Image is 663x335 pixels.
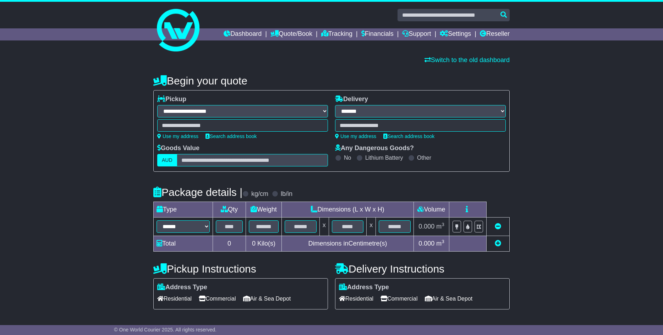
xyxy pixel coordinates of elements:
[157,95,186,103] label: Pickup
[418,223,434,230] span: 0.000
[495,240,501,247] a: Add new item
[213,236,246,252] td: 0
[335,263,510,275] h4: Delivery Instructions
[319,218,329,236] td: x
[380,293,417,304] span: Commercial
[335,144,414,152] label: Any Dangerous Goods?
[335,95,368,103] label: Delivery
[339,284,389,291] label: Address Type
[153,263,328,275] h4: Pickup Instructions
[224,28,262,40] a: Dashboard
[321,28,352,40] a: Tracking
[154,202,213,218] td: Type
[246,202,282,218] td: Weight
[442,239,444,244] sup: 3
[157,293,192,304] span: Residential
[402,28,431,40] a: Support
[243,293,291,304] span: Air & Sea Depot
[365,154,403,161] label: Lithium Battery
[413,202,449,218] td: Volume
[339,293,373,304] span: Residential
[157,133,198,139] a: Use my address
[383,133,434,139] a: Search address book
[153,186,242,198] h4: Package details |
[440,28,471,40] a: Settings
[157,144,199,152] label: Goods Value
[418,240,434,247] span: 0.000
[281,190,292,198] label: lb/in
[199,293,236,304] span: Commercial
[157,284,207,291] label: Address Type
[153,75,510,87] h4: Begin your quote
[206,133,257,139] a: Search address book
[251,190,268,198] label: kg/cm
[270,28,312,40] a: Quote/Book
[417,154,431,161] label: Other
[114,327,217,333] span: © One World Courier 2025. All rights reserved.
[425,293,473,304] span: Air & Sea Depot
[157,154,177,166] label: AUD
[252,240,256,247] span: 0
[367,218,376,236] td: x
[246,236,282,252] td: Kilo(s)
[361,28,394,40] a: Financials
[480,28,510,40] a: Reseller
[436,223,444,230] span: m
[335,133,376,139] a: Use my address
[424,56,510,64] a: Switch to the old dashboard
[442,222,444,227] sup: 3
[344,154,351,161] label: No
[281,202,413,218] td: Dimensions (L x W x H)
[436,240,444,247] span: m
[495,223,501,230] a: Remove this item
[213,202,246,218] td: Qty
[281,236,413,252] td: Dimensions in Centimetre(s)
[154,236,213,252] td: Total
